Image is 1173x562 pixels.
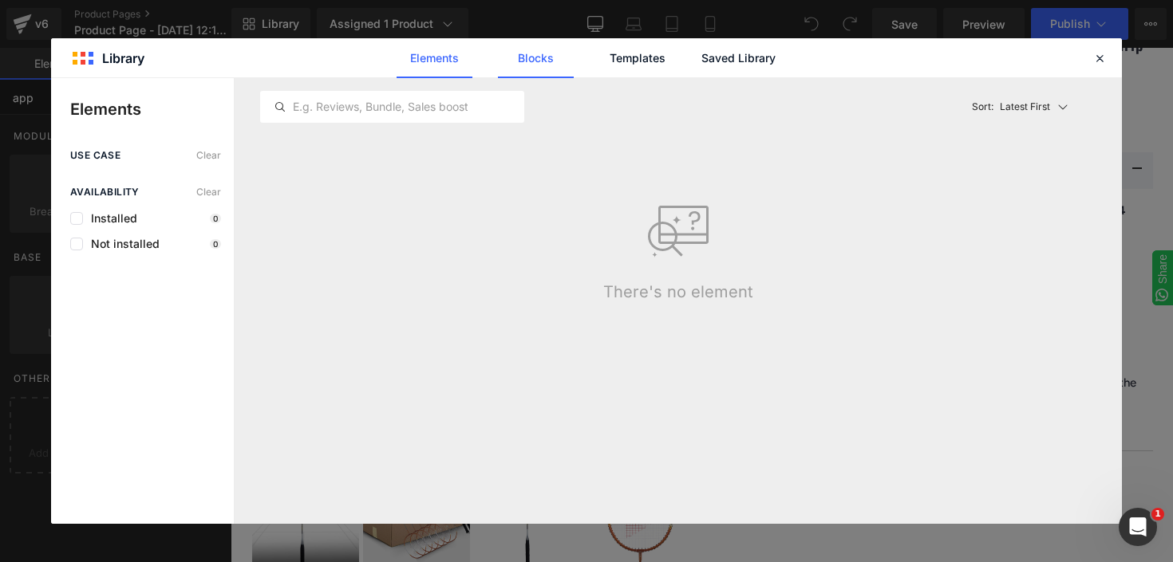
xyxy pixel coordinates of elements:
[196,150,221,161] span: Clear
[500,112,887,133] p: PRODUCT DETAILS
[70,97,234,121] p: Elements
[1000,100,1050,114] p: Latest First
[512,309,610,323] span: In-Box Contents:
[83,238,160,250] span: Not installed
[498,38,574,78] a: Blocks
[512,213,594,227] span: Flexibility: Stiff
[512,251,602,265] span: Playing Level: All
[496,328,906,380] span: Yonex achieves precise control over our badminton racquet functions at the molecular level, creat...
[701,38,776,78] a: Saved Library
[22,415,128,522] img: Yonex ZR 100 Light Aluminum Badminton Racquet Strung, Grip Size G4 (Pack of 100 - Assorted Color)...
[512,194,646,208] span: Composition: Aluminium
[512,270,634,285] span: Ideal for: Men, Women
[512,289,638,304] span: Head Shape : Isometric
[632,43,773,81] a: Ask a Question
[512,232,583,246] span: Grip Size: G4
[603,282,753,301] p: There's no element
[972,101,993,112] span: Sort:
[1119,508,1157,546] iframe: Intercom live chat
[132,415,239,522] img: Yonex ZR 100 Light Aluminum Badminton Racquet Strung, Grip Size G4 (Pack of 100 - Assorted Color)...
[70,187,140,198] span: Availability
[83,212,137,225] span: Installed
[261,97,523,116] input: E.g. Reviews, Bundle, Sales boost...
[496,155,895,189] span: Yonex ZR 100 Light Aluminum Badminton Racquet Strung, Grip Size G4 (Pack of 100 - Assorted Color)
[599,38,675,78] a: Templates
[397,38,472,78] a: Elements
[70,150,120,161] span: use case
[243,415,350,522] img: Yonex ZR 100 Light Aluminum Badminton Racquet Strung, Grip Size G4 (Pack of 100 - Assorted Color)...
[496,306,911,325] li: Pack of 100 Badminton Racquets (Assorted Color)
[922,202,942,257] button: Share
[354,415,461,522] img: Yonex ZR 100 Light Aluminum Badminton Racquet Strung, Grip Size G4 (Pack of 100 - Assorted Color)...
[196,187,221,198] span: Clear
[1151,508,1164,521] span: 1
[966,91,1097,123] button: Latest FirstSort:Latest First
[926,206,938,236] span: Share
[210,214,221,223] p: 0
[210,239,221,249] p: 0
